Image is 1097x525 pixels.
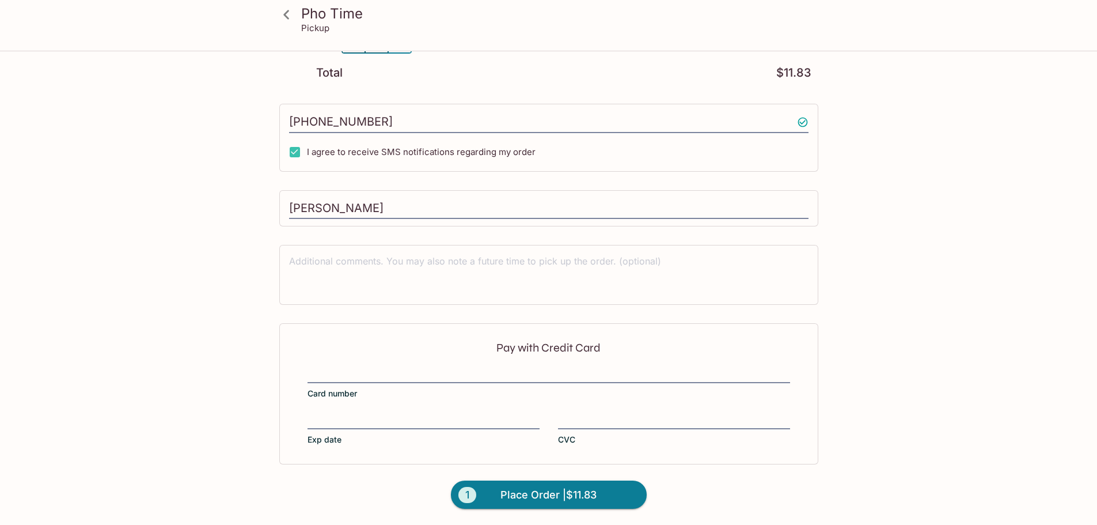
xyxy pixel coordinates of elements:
button: 1Place Order |$11.83 [451,481,647,509]
p: Total [316,67,343,78]
p: $11.83 [776,67,811,78]
p: Pay with Credit Card [308,342,790,353]
iframe: Secure card number input frame [308,368,790,381]
p: Pickup [301,22,329,33]
span: Card number [308,388,357,399]
iframe: Secure expiration date input frame [308,414,540,427]
input: Enter phone number [289,111,808,133]
iframe: Secure CVC input frame [558,414,790,427]
span: I agree to receive SMS notifications regarding my order [307,146,536,157]
span: Exp date [308,434,341,445]
span: CVC [558,434,575,445]
span: Place Order | $11.83 [500,486,597,504]
input: Enter first and last name [289,198,808,220]
h3: Pho Time [301,5,816,22]
span: 1 [458,487,476,503]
